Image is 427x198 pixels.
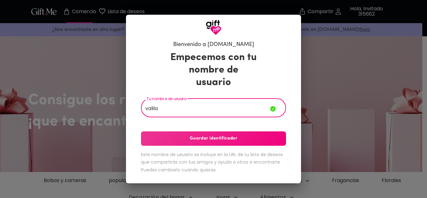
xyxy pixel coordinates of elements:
[141,100,270,117] input: Tu nombre de usuario
[190,136,237,141] font: Guardar identificador
[141,151,283,173] font: Este nombre de usuario se incluye en la URL de tu lista de deseos que compartirás con tus amigos ...
[206,20,221,35] img: Logotipo de GiftMe
[141,131,286,146] button: Guardar identificador
[173,42,254,48] font: Bienvenido a [DOMAIN_NAME]
[170,53,257,88] font: Empecemos con tu nombre de usuario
